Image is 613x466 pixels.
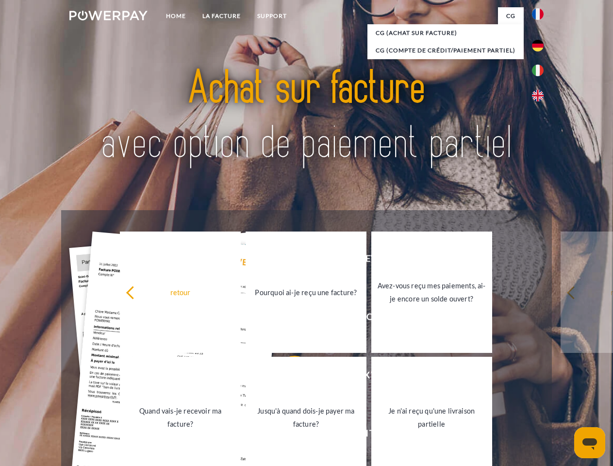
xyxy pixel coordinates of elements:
[498,7,524,25] a: CG
[377,279,486,305] div: Avez-vous reçu mes paiements, ai-je encore un solde ouvert?
[93,47,520,186] img: title-powerpay_fr.svg
[158,7,194,25] a: Home
[532,65,544,76] img: it
[194,7,249,25] a: LA FACTURE
[574,427,605,458] iframe: Bouton de lancement de la fenêtre de messagerie
[532,8,544,20] img: fr
[377,404,486,431] div: Je n'ai reçu qu'une livraison partielle
[251,285,361,299] div: Pourquoi ai-je reçu une facture?
[371,232,492,353] a: Avez-vous reçu mes paiements, ai-je encore un solde ouvert?
[249,7,295,25] a: Support
[367,42,524,59] a: CG (Compte de crédit/paiement partiel)
[251,404,361,431] div: Jusqu'à quand dois-je payer ma facture?
[126,285,235,299] div: retour
[69,11,148,20] img: logo-powerpay-white.svg
[532,40,544,51] img: de
[126,404,235,431] div: Quand vais-je recevoir ma facture?
[532,90,544,101] img: en
[367,24,524,42] a: CG (achat sur facture)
